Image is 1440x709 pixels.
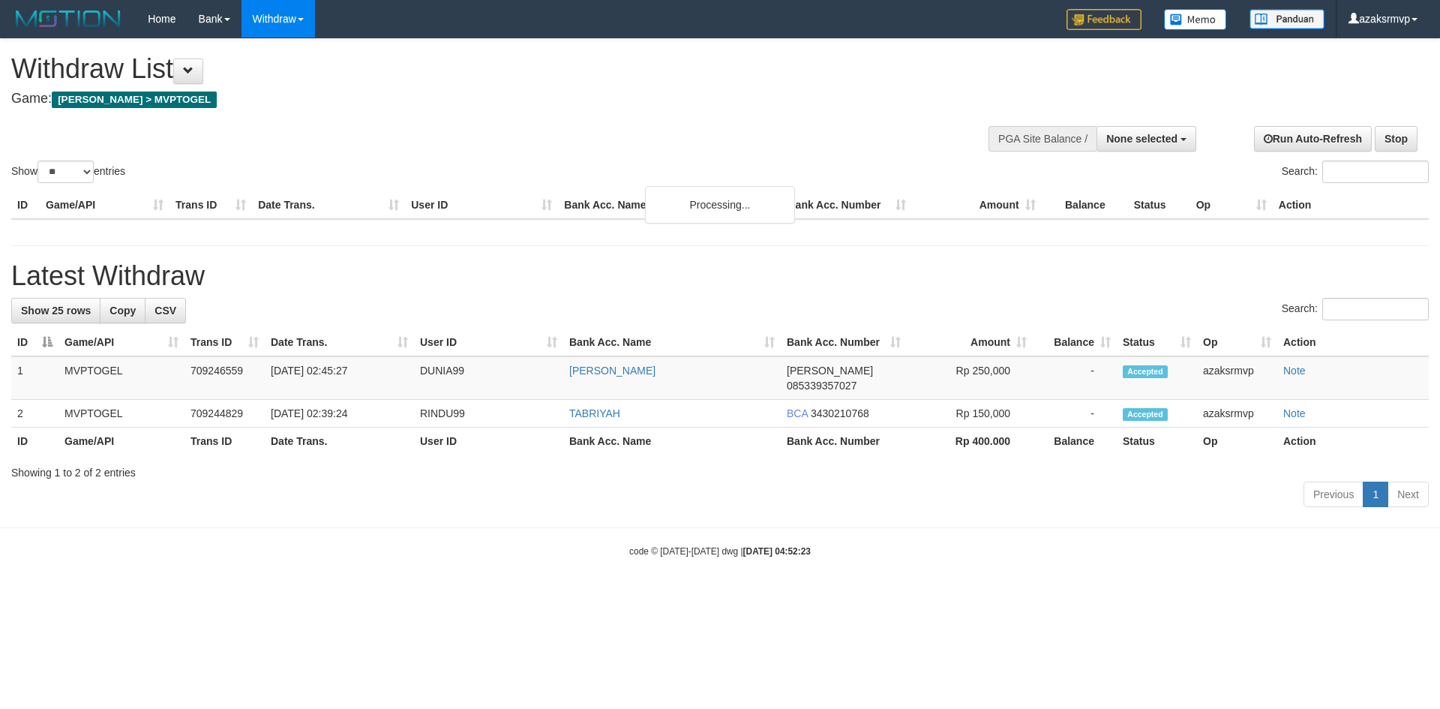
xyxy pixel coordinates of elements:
[52,92,217,108] span: [PERSON_NAME] > MVPTOGEL
[40,191,169,219] th: Game/API
[1197,400,1277,428] td: azaksrmvp
[781,329,907,356] th: Bank Acc. Number: activate to sort column ascending
[265,356,414,400] td: [DATE] 02:45:27
[265,400,414,428] td: [DATE] 02:39:24
[11,261,1429,291] h1: Latest Withdraw
[184,428,265,455] th: Trans ID
[781,191,911,219] th: Bank Acc. Number
[405,191,558,219] th: User ID
[414,329,563,356] th: User ID: activate to sort column ascending
[1033,329,1117,356] th: Balance: activate to sort column ascending
[1128,191,1190,219] th: Status
[1096,126,1196,152] button: None selected
[1254,126,1372,152] a: Run Auto-Refresh
[629,546,811,557] small: code © [DATE]-[DATE] dwg |
[1283,407,1306,419] a: Note
[184,400,265,428] td: 709244829
[414,400,563,428] td: RINDU99
[1123,365,1168,378] span: Accepted
[1249,9,1324,29] img: panduan.png
[11,161,125,183] label: Show entries
[988,126,1096,152] div: PGA Site Balance /
[907,356,1033,400] td: Rp 250,000
[414,356,563,400] td: DUNIA99
[907,329,1033,356] th: Amount: activate to sort column ascending
[11,428,58,455] th: ID
[100,298,145,323] a: Copy
[1117,329,1197,356] th: Status: activate to sort column ascending
[1282,161,1429,183] label: Search:
[1197,356,1277,400] td: azaksrmvp
[37,161,94,183] select: Showentries
[145,298,186,323] a: CSV
[265,329,414,356] th: Date Trans.: activate to sort column ascending
[1033,428,1117,455] th: Balance
[1197,329,1277,356] th: Op: activate to sort column ascending
[569,407,620,419] a: TABRIYAH
[907,428,1033,455] th: Rp 400.000
[1375,126,1417,152] a: Stop
[58,400,184,428] td: MVPTOGEL
[11,329,58,356] th: ID: activate to sort column descending
[1283,365,1306,377] a: Note
[912,191,1042,219] th: Amount
[109,305,136,317] span: Copy
[1363,482,1388,507] a: 1
[1042,191,1128,219] th: Balance
[184,329,265,356] th: Trans ID: activate to sort column ascending
[265,428,414,455] th: Date Trans.
[11,191,40,219] th: ID
[563,428,781,455] th: Bank Acc. Name
[1197,428,1277,455] th: Op
[811,407,869,419] span: Copy 3430210768 to clipboard
[1033,356,1117,400] td: -
[1387,482,1429,507] a: Next
[1117,428,1197,455] th: Status
[11,298,100,323] a: Show 25 rows
[743,546,811,557] strong: [DATE] 04:52:23
[1322,298,1429,320] input: Search:
[907,400,1033,428] td: Rp 150,000
[11,459,1429,480] div: Showing 1 to 2 of 2 entries
[1277,329,1429,356] th: Action
[11,8,125,30] img: MOTION_logo.png
[154,305,176,317] span: CSV
[563,329,781,356] th: Bank Acc. Name: activate to sort column ascending
[58,329,184,356] th: Game/API: activate to sort column ascending
[645,186,795,224] div: Processing...
[184,356,265,400] td: 709246559
[1273,191,1429,219] th: Action
[58,356,184,400] td: MVPTOGEL
[58,428,184,455] th: Game/API
[1106,133,1177,145] span: None selected
[414,428,563,455] th: User ID
[1190,191,1273,219] th: Op
[1322,161,1429,183] input: Search:
[1277,428,1429,455] th: Action
[558,191,781,219] th: Bank Acc. Name
[787,407,808,419] span: BCA
[1033,400,1117,428] td: -
[1303,482,1363,507] a: Previous
[11,356,58,400] td: 1
[781,428,907,455] th: Bank Acc. Number
[11,400,58,428] td: 2
[1123,408,1168,421] span: Accepted
[569,365,655,377] a: [PERSON_NAME]
[1066,9,1141,30] img: Feedback.jpg
[169,191,252,219] th: Trans ID
[787,380,856,392] span: Copy 085339357027 to clipboard
[11,54,945,84] h1: Withdraw List
[1164,9,1227,30] img: Button%20Memo.svg
[11,92,945,107] h4: Game:
[252,191,405,219] th: Date Trans.
[787,365,873,377] span: [PERSON_NAME]
[21,305,91,317] span: Show 25 rows
[1282,298,1429,320] label: Search:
